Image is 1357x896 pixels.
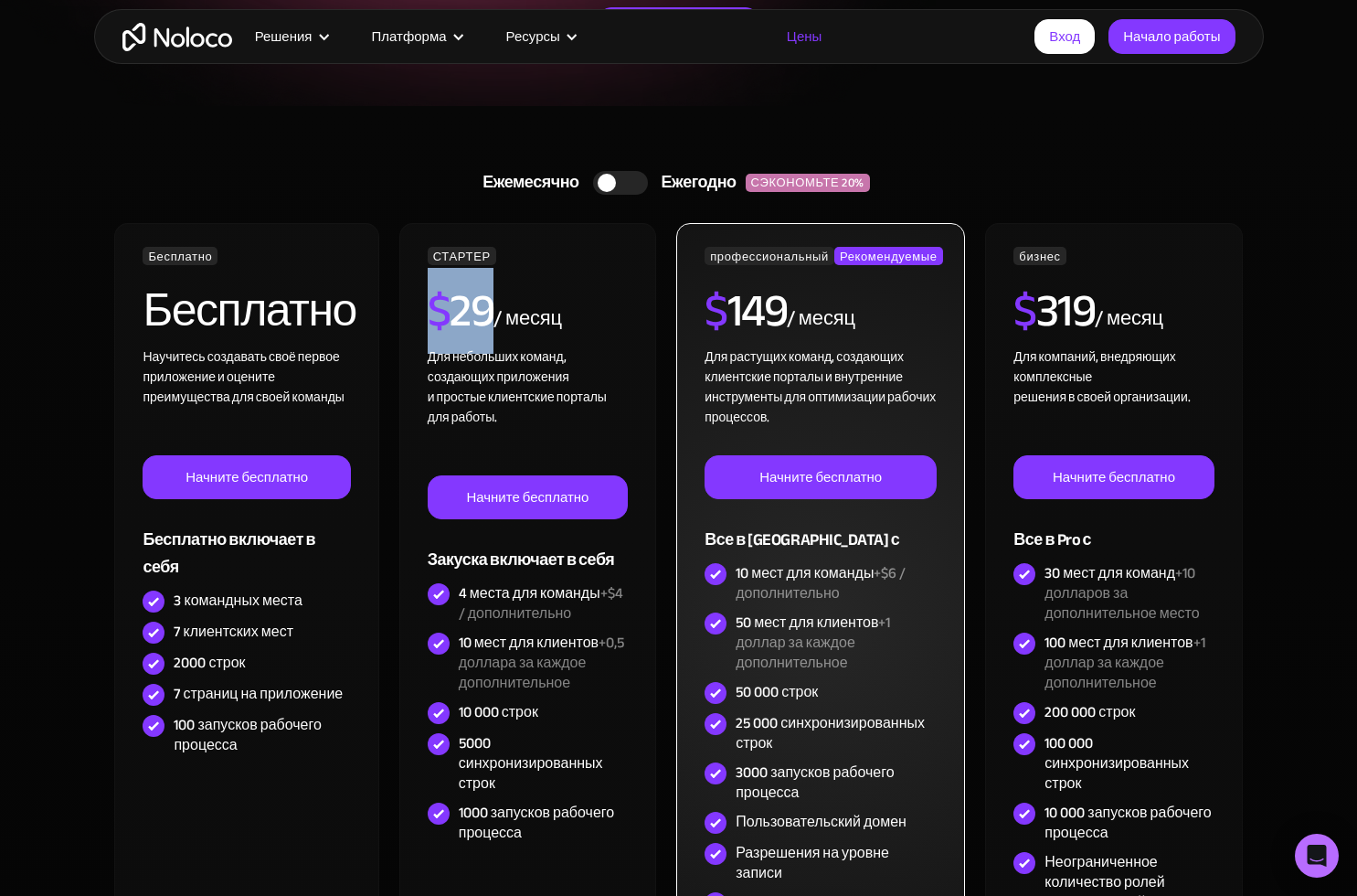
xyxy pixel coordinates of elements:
[1013,499,1214,559] div: Все в Pro с
[174,591,302,611] div: 3 командных места
[232,25,349,48] div: Решения
[143,347,351,455] div: Научитесь создавать своё первое приложение и оцените преимущества для своей команды ‍
[493,304,562,334] div: / месяц
[459,633,628,693] div: 10 мест для клиентов
[459,629,624,697] span: +0,5 доллара за каждое дополнительное
[459,803,628,843] div: 1000 запусков рабочего процесса
[483,25,597,48] div: Ресурсы
[705,247,834,265] div: профессиональный
[648,169,746,197] div: Ежегодно
[736,843,937,883] div: Разрешения на уровне записи
[736,613,937,673] div: 50 мест для клиентов
[428,268,451,354] span: $
[1044,702,1135,722] div: 200 000 строк
[736,763,937,803] div: 3000 запусков рабочего процесса
[705,268,727,354] span: $
[372,25,447,48] div: Платформа
[349,25,483,48] div: Платформа
[143,247,217,265] div: Бесплатно
[736,812,906,832] div: Пользовательский домен
[1044,633,1214,693] div: 100 мест для клиентов
[1013,347,1214,455] div: Для компаний, внедряющих комплексные решения в своей организации. ‍
[1295,834,1339,878] div: Откройте Интерком-Мессенджер
[1044,563,1214,624] div: 30 мест для команд
[428,347,628,475] div: Для небольших команд, создающих приложения и простые клиентские порталы для работы. ‍
[764,25,845,48] a: Цены
[705,455,937,499] a: Начните бесплатно
[428,288,494,334] h2: 29
[143,288,355,334] h2: Бесплатно
[174,622,293,642] div: 7 клиентских мест
[1013,247,1065,265] div: бизнес
[1095,304,1163,334] div: / месяц
[1034,19,1095,54] a: Вход
[174,715,351,755] div: 100 запусков рабочего процесса
[736,682,818,702] div: 50 000 строк
[1013,455,1214,499] a: Начните бесплатно
[459,702,538,722] div: 10 000 строк
[705,288,787,334] h2: 149
[143,455,351,499] a: Начните бесплатно
[428,519,628,579] div: Закуска включает в себя
[143,499,351,586] div: Бесплатно включает в себя
[460,169,592,197] div: Ежемесячно
[1044,733,1214,794] div: 100 000 синхронизированных строк
[746,174,870,192] div: СЭКОНОМЬТЕ 20%
[834,247,943,265] div: Рекомендуемые
[459,580,623,627] span: +$4 / дополнительно
[736,713,937,753] div: 25 000 синхронизированных строк
[705,347,937,455] div: Для растущих команд, создающих клиентские порталы и внутренние инструменты для оптимизации рабочи...
[736,609,890,677] span: +1 доллар за каждое дополнительное
[428,247,496,265] div: СТАРТЕР
[1013,288,1095,334] h2: 319
[1013,268,1036,354] span: $
[1044,803,1214,843] div: 10 000 запусков рабочего процесса
[787,304,855,334] div: / месяц
[736,563,937,603] div: 10 мест для команды
[705,499,937,559] div: Все в [GEOGRAPHIC_DATA] с
[174,653,245,673] div: 2000 строк
[122,23,232,51] a: Главная
[1044,629,1204,697] span: +1 доллар за каждое дополнительное
[174,684,343,704] div: 7 страниц на приложение
[1044,560,1199,627] span: +10 долларов за дополнительное место
[736,560,906,607] span: +$6 / дополнительно
[428,475,628,519] a: Начните бесплатно
[1108,19,1235,54] a: Начало работы
[459,733,628,794] div: 5000 синхронизированных строк
[459,583,628,624] div: 4 места для команды
[255,25,313,48] div: Решения
[506,25,560,48] div: Ресурсы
